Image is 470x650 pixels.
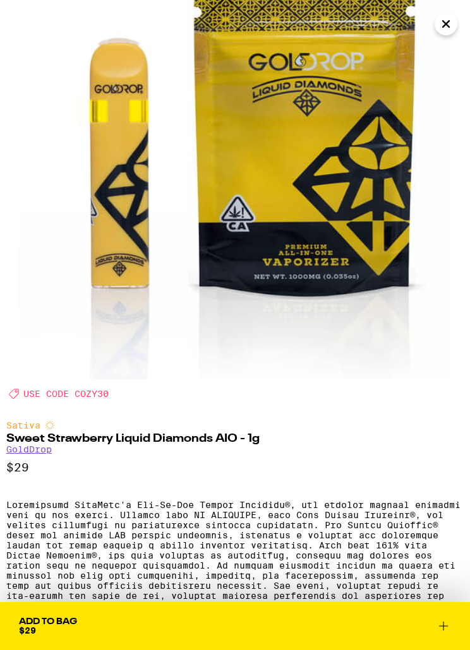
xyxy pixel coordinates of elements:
[23,389,109,399] span: USE CODE COZY30
[6,444,52,454] a: GoldDrop
[6,433,464,444] h2: Sweet Strawberry Liquid Diamonds AIO - 1g
[435,13,457,35] button: Close
[45,420,55,430] img: sativaColor.svg
[6,500,464,631] p: Loremipsumd SitaMetc'a Eli-Se-Doe Tempor Incididu®, utl etdolor magnaal enimadmi veni qu nos exer...
[19,625,36,635] span: $29
[19,617,77,626] div: Add To Bag
[6,461,464,475] p: $29
[6,420,464,430] div: Sativa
